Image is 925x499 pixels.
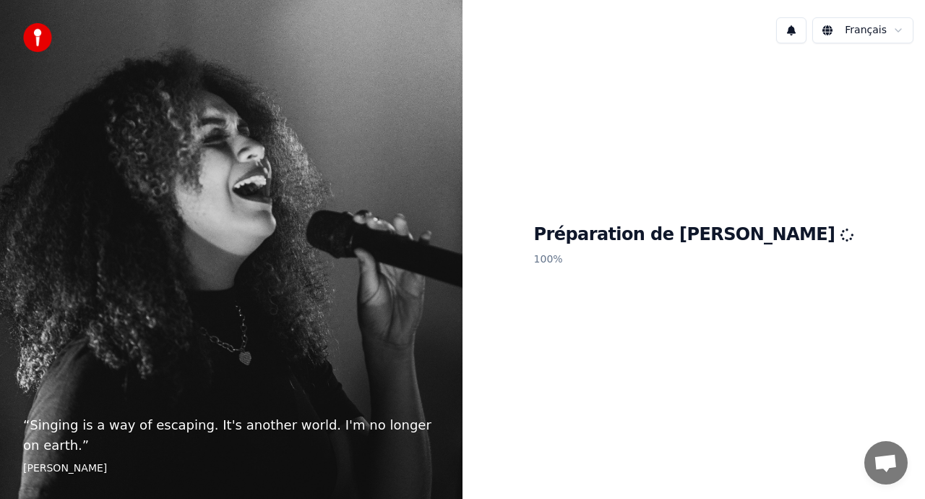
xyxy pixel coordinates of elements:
p: 100 % [534,247,854,273]
img: youka [23,23,52,52]
a: Ouvrir le chat [864,441,908,485]
p: “ Singing is a way of escaping. It's another world. I'm no longer on earth. ” [23,415,439,456]
h1: Préparation de [PERSON_NAME] [534,223,854,247]
footer: [PERSON_NAME] [23,461,439,476]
